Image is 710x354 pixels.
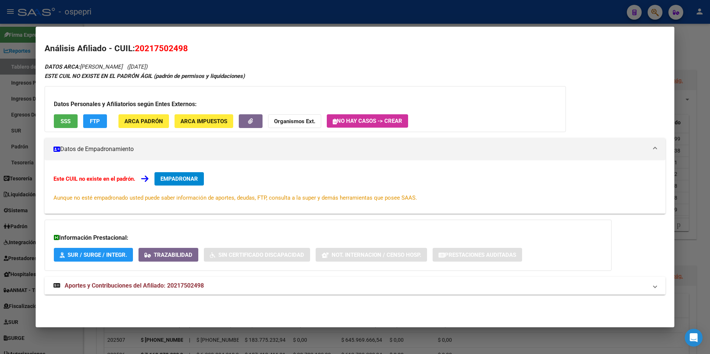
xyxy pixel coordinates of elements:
mat-expansion-panel-header: Aportes y Contribuciones del Afiliado: 20217502498 [45,277,666,295]
span: 20217502498 [135,43,188,53]
button: Sin Certificado Discapacidad [204,248,310,262]
mat-panel-title: Datos de Empadronamiento [53,145,648,154]
button: ARCA Impuestos [175,114,233,128]
h3: Datos Personales y Afiliatorios según Entes Externos: [54,100,557,109]
strong: ESTE CUIL NO EXISTE EN EL PADRÓN ÁGIL (padrón de permisos y liquidaciones) [45,73,245,79]
span: ARCA Padrón [124,118,163,125]
span: Aportes y Contribuciones del Afiliado: 20217502498 [65,282,204,289]
button: FTP [83,114,107,128]
button: Trazabilidad [139,248,198,262]
span: No hay casos -> Crear [333,118,402,124]
button: Prestaciones Auditadas [433,248,522,262]
span: FTP [90,118,100,125]
button: ARCA Padrón [118,114,169,128]
span: SUR / SURGE / INTEGR. [68,252,127,258]
span: Not. Internacion / Censo Hosp. [332,252,421,258]
button: Not. Internacion / Censo Hosp. [316,248,427,262]
span: EMPADRONAR [160,176,198,182]
span: SSS [61,118,71,125]
span: Prestaciones Auditadas [445,252,516,258]
strong: Organismos Ext. [274,118,315,125]
span: ([DATE]) [127,63,147,70]
span: ARCA Impuestos [180,118,227,125]
h2: Análisis Afiliado - CUIL: [45,42,666,55]
div: Datos de Empadronamiento [45,160,666,214]
button: SUR / SURGE / INTEGR. [54,248,133,262]
mat-expansion-panel-header: Datos de Empadronamiento [45,138,666,160]
span: Sin Certificado Discapacidad [218,252,304,258]
div: Open Intercom Messenger [685,329,703,347]
span: Aunque no esté empadronado usted puede saber información de aportes, deudas, FTP, consulta a la s... [53,194,417,201]
button: EMPADRONAR [154,172,204,186]
span: [PERSON_NAME] [45,63,123,70]
h3: Información Prestacional: [54,233,602,242]
button: No hay casos -> Crear [327,114,408,128]
button: Organismos Ext. [268,114,321,128]
span: Trazabilidad [154,252,192,258]
strong: DATOS ARCA: [45,63,80,70]
button: SSS [54,114,78,128]
strong: Este CUIL no existe en el padrón. [53,176,135,182]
